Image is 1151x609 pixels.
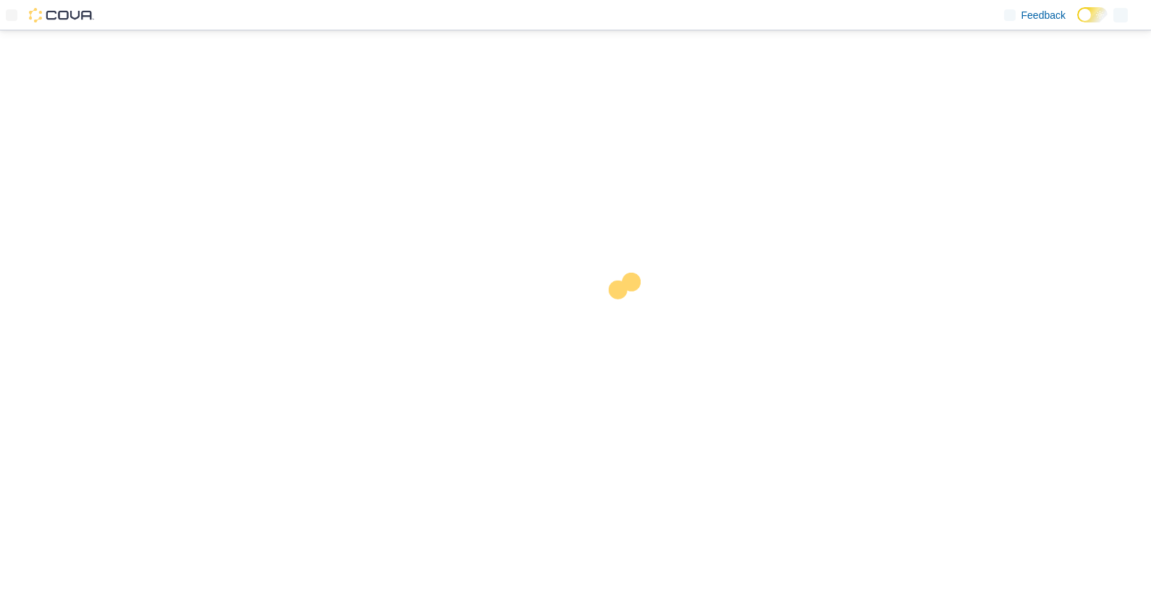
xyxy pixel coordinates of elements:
[575,262,684,370] img: cova-loader
[1021,8,1066,22] span: Feedback
[998,1,1071,30] a: Feedback
[29,8,94,22] img: Cova
[1077,7,1108,22] input: Dark Mode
